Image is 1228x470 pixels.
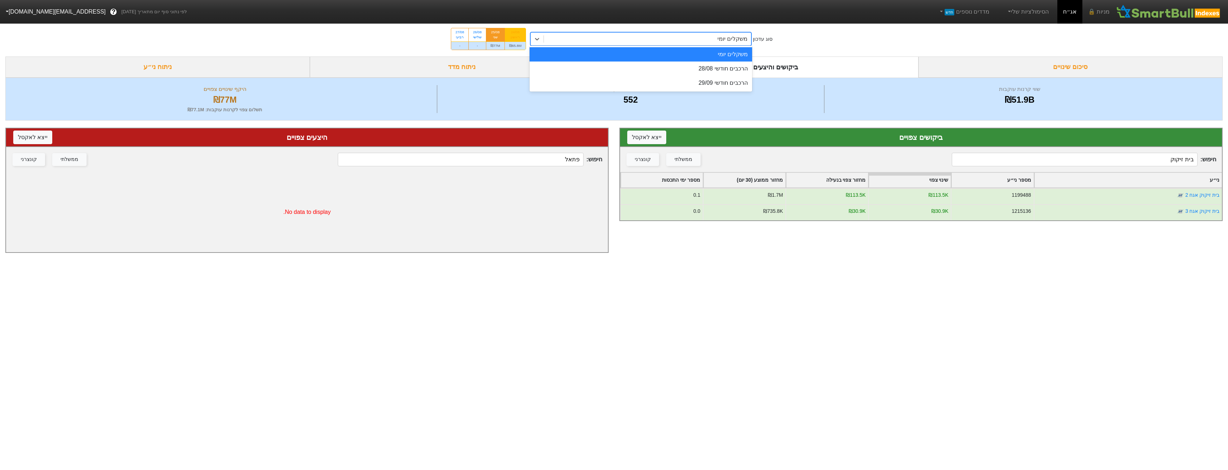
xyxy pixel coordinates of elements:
[1034,173,1222,187] div: Toggle SortBy
[627,153,659,166] button: קונצרני
[849,207,866,215] div: ₪30.9K
[21,156,37,163] div: קונצרני
[338,153,602,166] span: חיפוש :
[451,41,468,50] div: -
[530,76,752,90] div: הרכבים חודשי 29/09
[627,132,1215,143] div: ביקושים צפויים
[455,30,464,35] div: 27/08
[338,153,583,166] input: 0 רשומות...
[505,41,526,50] div: ₪65.8M
[952,153,1197,166] input: 552 רשומות...
[310,57,614,78] div: ניתוח מדד
[1012,191,1031,199] div: 1199488
[621,173,703,187] div: Toggle SortBy
[703,173,785,187] div: Toggle SortBy
[753,35,773,43] div: סוג עדכון
[473,35,482,40] div: שלישי
[469,41,486,50] div: -
[635,156,651,163] div: קונצרני
[1004,5,1052,19] a: הסימולציות שלי
[121,8,187,15] span: לפי נתוני סוף יום מתאריך [DATE]
[486,41,505,50] div: ₪77M
[13,131,52,144] button: ייצא לאקסל
[1177,192,1184,199] img: tase link
[768,191,783,199] div: ₪1.7M
[945,9,954,15] span: חדש
[1185,192,1219,198] a: בית זיקוק אגח 2
[951,173,1033,187] div: Toggle SortBy
[717,35,747,43] div: משקלים יומי
[786,173,868,187] div: Toggle SortBy
[439,85,822,93] div: מספר ניירות ערך
[826,93,1213,106] div: ₪51.9B
[693,191,700,199] div: 0.1
[1185,208,1219,214] a: בית זיקוק אגח 3
[455,35,464,40] div: רביעי
[530,47,752,62] div: משקלים יומי
[13,153,45,166] button: קונצרני
[869,173,951,187] div: Toggle SortBy
[491,35,500,40] div: שני
[112,7,116,17] span: ?
[826,85,1213,93] div: שווי קרנות עוקבות
[13,132,601,143] div: היצעים צפויים
[614,57,918,78] div: ביקושים והיצעים צפויים
[5,57,310,78] div: ניתוח ני״ע
[674,156,692,163] div: ממשלתי
[1115,5,1222,19] img: SmartBull
[15,93,435,106] div: ₪77M
[666,153,701,166] button: ממשלתי
[15,106,435,113] div: תשלום צפוי לקרנות עוקבות : ₪77.1M
[6,172,608,252] div: No data to display.
[763,207,783,215] div: ₪735.8K
[530,62,752,76] div: הרכבים חודשי 28/08
[473,30,482,35] div: 26/08
[693,207,700,215] div: 0.0
[52,153,87,166] button: ממשלתי
[929,191,948,199] div: ₪113.5K
[846,191,866,199] div: ₪113.5K
[931,207,948,215] div: ₪30.9K
[918,57,1223,78] div: סיכום שינויים
[15,85,435,93] div: היקף שינויים צפויים
[1177,208,1184,215] img: tase link
[60,156,78,163] div: ממשלתי
[509,35,522,40] div: ראשון
[439,93,822,106] div: 552
[509,30,522,35] div: 24/08
[491,30,500,35] div: 25/08
[935,5,992,19] a: מדדים נוספיםחדש
[1012,207,1031,215] div: 1215136
[627,131,666,144] button: ייצא לאקסל
[952,153,1216,166] span: חיפוש :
